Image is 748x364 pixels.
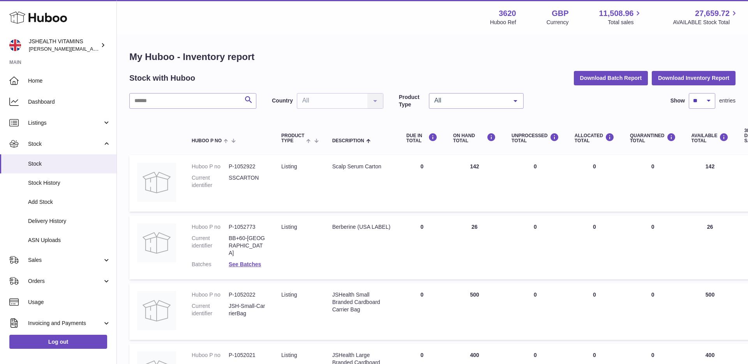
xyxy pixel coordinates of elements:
[9,335,107,349] a: Log out
[399,216,445,279] td: 0
[719,97,736,104] span: entries
[192,223,229,231] dt: Huboo P no
[129,73,195,83] h2: Stock with Huboo
[504,155,567,212] td: 0
[137,223,176,262] img: product image
[490,19,516,26] div: Huboo Ref
[137,291,176,330] img: product image
[9,39,21,51] img: francesca@jshealthvitamins.com
[28,160,111,168] span: Stock
[332,163,391,170] div: Scalp Serum Carton
[332,138,364,143] span: Description
[229,163,266,170] dd: P-1052922
[28,179,111,187] span: Stock History
[651,352,654,358] span: 0
[281,352,297,358] span: listing
[399,94,425,108] label: Product Type
[192,163,229,170] dt: Huboo P no
[684,216,737,279] td: 26
[670,97,685,104] label: Show
[651,292,654,298] span: 0
[432,97,508,104] span: All
[229,235,266,257] dd: BB+60-[GEOGRAPHIC_DATA]
[575,133,614,143] div: ALLOCATED Total
[651,224,654,230] span: 0
[512,133,559,143] div: UNPROCESSED Total
[399,155,445,212] td: 0
[137,163,176,202] img: product image
[192,235,229,257] dt: Current identifier
[229,223,266,231] dd: P-1052773
[673,8,739,26] a: 27,659.72 AVAILABLE Stock Total
[445,155,504,212] td: 142
[28,320,102,327] span: Invoicing and Payments
[192,352,229,359] dt: Huboo P no
[552,8,568,19] strong: GBP
[192,291,229,299] dt: Huboo P no
[229,352,266,359] dd: P-1052021
[608,19,642,26] span: Total sales
[192,174,229,189] dt: Current identifier
[332,223,391,231] div: Berberine (USA LABEL)
[28,77,111,85] span: Home
[673,19,739,26] span: AVAILABLE Stock Total
[229,261,261,267] a: See Batches
[28,277,102,285] span: Orders
[684,283,737,340] td: 500
[504,283,567,340] td: 0
[29,46,156,52] span: [PERSON_NAME][EMAIL_ADDRESS][DOMAIN_NAME]
[28,198,111,206] span: Add Stock
[567,216,622,279] td: 0
[599,8,633,19] span: 11,508.96
[192,138,222,143] span: Huboo P no
[281,163,297,170] span: listing
[332,291,391,313] div: JSHealth Small Branded Cardboard Carrier Bag
[28,140,102,148] span: Stock
[567,283,622,340] td: 0
[695,8,730,19] span: 27,659.72
[692,133,729,143] div: AVAILABLE Total
[28,237,111,244] span: ASN Uploads
[229,291,266,299] dd: P-1052022
[229,174,266,189] dd: SSCARTON
[445,283,504,340] td: 500
[406,133,438,143] div: DUE IN TOTAL
[272,97,293,104] label: Country
[192,261,229,268] dt: Batches
[651,163,654,170] span: 0
[229,302,266,317] dd: JSH-Small-CarrierBag
[399,283,445,340] td: 0
[28,217,111,225] span: Delivery History
[29,38,99,53] div: JSHEALTH VITAMINS
[574,71,648,85] button: Download Batch Report
[28,119,102,127] span: Listings
[28,299,111,306] span: Usage
[652,71,736,85] button: Download Inventory Report
[684,155,737,212] td: 142
[499,8,516,19] strong: 3620
[28,256,102,264] span: Sales
[599,8,642,26] a: 11,508.96 Total sales
[630,133,676,143] div: QUARANTINED Total
[445,216,504,279] td: 26
[453,133,496,143] div: ON HAND Total
[129,51,736,63] h1: My Huboo - Inventory report
[504,216,567,279] td: 0
[281,224,297,230] span: listing
[281,292,297,298] span: listing
[192,302,229,317] dt: Current identifier
[567,155,622,212] td: 0
[547,19,569,26] div: Currency
[28,98,111,106] span: Dashboard
[281,133,304,143] span: Product Type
